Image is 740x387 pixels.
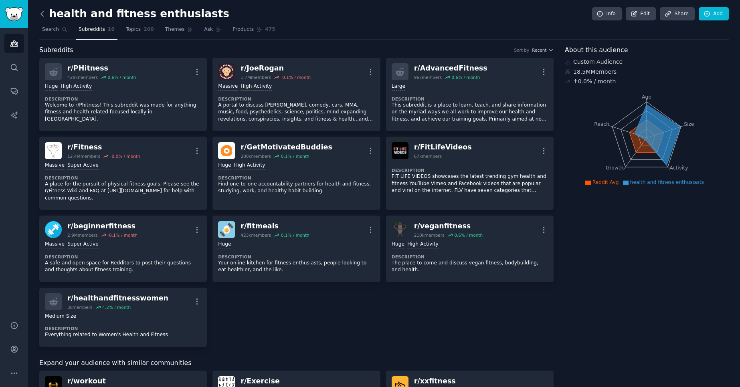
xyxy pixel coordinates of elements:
span: Expand your audience with similar communities [39,358,191,368]
p: A portal to discuss [PERSON_NAME], comedy, cars, MMA, music, food, psychedelics, science, politic... [218,102,374,123]
span: 200 [144,26,154,33]
span: Subreddits [39,45,73,55]
div: Massive [218,83,238,91]
div: r/ healthandfitnesswomen [67,293,168,303]
div: 2.9M members [67,232,98,238]
a: r/AdvancedFitness96kmembers0.6% / monthLargeDescriptionThis subreddit is a place to learn, teach,... [386,58,554,131]
span: Products [233,26,254,33]
div: 210k members [414,232,445,238]
p: The place to come and discuss vegan fitness, bodybuilding, and health. [392,260,548,274]
a: Info [592,7,622,21]
img: JoeRogan [218,63,235,80]
a: Topics200 [123,23,157,40]
div: -0.0 % / month [110,153,140,159]
span: About this audience [565,45,628,55]
span: Ask [204,26,213,33]
div: r/ JoeRogan [241,63,311,73]
p: FIT LIFE VIDEOS showcases the latest trending gym health and fitness YouTube Vimeo and Facebook v... [392,173,548,194]
a: beginnerfitnessr/beginnerfitness2.9Mmembers-0.1% / monthMassiveSuper ActiveDescriptionA safe and ... [39,216,207,282]
img: fitmeals [218,221,235,238]
div: Massive [45,162,65,169]
a: Share [660,7,694,21]
tspan: Age [642,94,651,100]
span: Reddit Avg [592,179,619,185]
div: Super Active [67,241,99,248]
div: 0.6 % / month [454,232,483,238]
a: Search [39,23,70,40]
a: fitmealsr/fitmeals423kmembers0.1% / monthHugeDescriptionYour online kitchen for fitness enthusias... [212,216,380,282]
div: Sort by [514,47,529,53]
div: High Activity [234,162,265,169]
dt: Description [45,96,201,102]
div: Massive [45,241,65,248]
dt: Description [218,175,374,181]
div: 12.4M members [67,153,100,159]
div: r/ PHitness [67,63,136,73]
dt: Description [392,254,548,260]
img: veganfitness [392,221,408,238]
tspan: Growth [606,165,623,171]
p: Everything related to Women's Health and Fitness [45,331,201,339]
div: 0.1 % / month [281,153,309,159]
div: 4.2 % / month [102,304,131,310]
p: Welcome to r/Phitness! This subreddit was made for anything fitness and health-related focused lo... [45,102,201,123]
button: Recent [532,47,554,53]
a: Themes [162,23,196,40]
img: GetMotivatedBuddies [218,142,235,159]
div: 428k members [67,75,98,80]
span: Topics [126,26,141,33]
div: -0.1 % / month [281,75,311,80]
div: Custom Audience [565,58,729,66]
div: r/ fitmeals [241,221,309,231]
a: veganfitnessr/veganfitness210kmembers0.6% / monthHugeHigh ActivityDescriptionThe place to come an... [386,216,554,282]
div: Medium Size [45,313,76,320]
div: High Activity [61,83,92,91]
span: Subreddits [79,26,105,33]
p: A place for the pursuit of physical fitness goals. Please see the r/Fitness Wiki and FAQ at [URL]... [45,181,201,202]
dt: Description [45,175,201,181]
div: r/ GetMotivatedBuddies [241,142,332,152]
div: 18.5M Members [565,68,729,76]
tspan: Reach [594,121,609,127]
img: Fitness [45,142,62,159]
div: Huge [218,162,231,169]
div: r/ veganfitness [414,221,483,231]
a: Fitnessr/Fitness12.4Mmembers-0.0% / monthMassiveSuper ActiveDescriptionA place for the pursuit of... [39,137,207,210]
h2: health and fitness enthusiasts [39,8,229,20]
a: Add [699,7,729,21]
span: 10 [108,26,115,33]
a: Products475 [230,23,278,40]
div: 0.1 % / month [281,232,309,238]
a: Subreddits10 [76,23,117,40]
dt: Description [392,96,548,102]
div: r/ xxfitness [414,376,484,386]
div: ↑ 0.0 % / month [573,77,616,86]
div: r/ workout [67,376,136,386]
div: High Activity [407,241,439,248]
img: beginnerfitness [45,221,62,238]
p: This subreddit is a place to learn, teach, and share information on the myriad ways we all work t... [392,102,548,123]
p: A safe and open space for Redditors to post their questions and thoughts about fitness training. [45,260,201,274]
div: 423k members [241,232,271,238]
span: 475 [265,26,275,33]
div: 0.6 % / month [451,75,480,80]
a: JoeRoganr/JoeRogan1.7Mmembers-0.1% / monthMassiveHigh ActivityDescriptionA portal to discuss [PER... [212,58,380,131]
div: -0.1 % / month [107,232,137,238]
div: High Activity [241,83,272,91]
div: Huge [45,83,58,91]
div: Super Active [67,162,99,169]
div: 67k members [414,153,442,159]
tspan: Size [684,121,694,127]
span: health and fitness enthusiasts [630,179,704,185]
span: Search [42,26,59,33]
div: r/ Exercise [241,376,311,386]
div: r/ AdvancedFitness [414,63,487,73]
a: FitLifeVideosr/FitLifeVideos67kmembersDescriptionFIT LIFE VIDEOS showcases the latest trending gy... [386,137,554,210]
div: Huge [218,241,231,248]
dt: Description [45,326,201,331]
a: Ask [201,23,224,40]
div: r/ beginnerfitness [67,221,137,231]
div: 200k members [241,153,271,159]
div: Huge [392,241,404,248]
tspan: Activity [670,165,688,171]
